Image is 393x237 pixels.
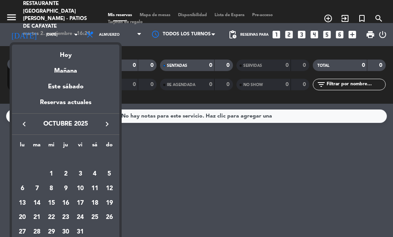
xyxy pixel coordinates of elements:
[44,196,59,210] td: 15 de octubre de 2025
[44,181,59,196] td: 8 de octubre de 2025
[102,141,117,152] th: domingo
[88,181,102,196] td: 11 de octubre de 2025
[44,210,59,225] td: 22 de octubre de 2025
[30,196,44,210] td: 14 de octubre de 2025
[12,45,119,60] div: Hoy
[100,119,114,129] button: keyboard_arrow_right
[59,210,73,225] td: 23 de octubre de 2025
[15,210,30,225] td: 20 de octubre de 2025
[15,181,30,196] td: 6 de octubre de 2025
[15,152,116,167] td: OCT.
[12,98,119,113] div: Reservas actuales
[73,181,88,196] td: 10 de octubre de 2025
[17,119,31,129] button: keyboard_arrow_left
[12,60,119,76] div: Mañana
[15,141,30,152] th: lunes
[103,197,116,210] div: 19
[30,211,43,224] div: 21
[59,211,72,224] div: 23
[30,141,44,152] th: martes
[59,167,73,182] td: 2 de octubre de 2025
[45,167,58,181] div: 1
[59,141,73,152] th: jueves
[102,210,117,225] td: 26 de octubre de 2025
[20,119,29,129] i: keyboard_arrow_left
[88,210,102,225] td: 25 de octubre de 2025
[30,210,44,225] td: 21 de octubre de 2025
[74,197,87,210] div: 17
[30,181,44,196] td: 7 de octubre de 2025
[15,196,30,210] td: 13 de octubre de 2025
[59,197,72,210] div: 16
[16,211,29,224] div: 20
[74,182,87,195] div: 10
[44,167,59,182] td: 1 de octubre de 2025
[88,197,101,210] div: 18
[31,119,100,129] span: octubre 2025
[45,197,58,210] div: 15
[73,210,88,225] td: 24 de octubre de 2025
[59,167,72,181] div: 2
[45,182,58,195] div: 8
[59,182,72,195] div: 9
[102,119,112,129] i: keyboard_arrow_right
[103,182,116,195] div: 12
[74,167,87,181] div: 3
[45,211,58,224] div: 22
[16,197,29,210] div: 13
[30,197,43,210] div: 14
[73,196,88,210] td: 17 de octubre de 2025
[44,141,59,152] th: miércoles
[59,181,73,196] td: 9 de octubre de 2025
[88,141,102,152] th: sábado
[102,196,117,210] td: 19 de octubre de 2025
[59,196,73,210] td: 16 de octubre de 2025
[16,182,29,195] div: 6
[73,141,88,152] th: viernes
[73,167,88,182] td: 3 de octubre de 2025
[103,211,116,224] div: 26
[88,211,101,224] div: 25
[88,182,101,195] div: 11
[88,167,101,181] div: 4
[88,167,102,182] td: 4 de octubre de 2025
[88,196,102,210] td: 18 de octubre de 2025
[74,211,87,224] div: 24
[102,181,117,196] td: 12 de octubre de 2025
[102,167,117,182] td: 5 de octubre de 2025
[12,76,119,98] div: Este sábado
[30,182,43,195] div: 7
[103,167,116,181] div: 5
